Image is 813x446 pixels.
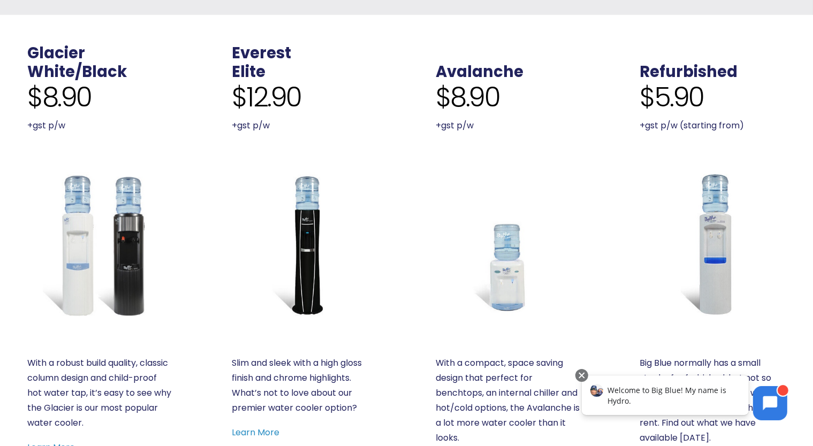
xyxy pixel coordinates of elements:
a: Glacier [28,42,86,64]
p: +gst p/w [28,118,173,133]
iframe: Chatbot [571,367,798,431]
a: Everest [232,42,291,64]
span: . [640,42,644,64]
a: Refurbished [640,61,738,82]
span: $5.90 [640,81,704,113]
span: . [436,42,440,64]
a: White/Black [28,61,127,82]
p: With a robust build quality, classic column design and child-proof hot water tap, it’s easy to se... [28,356,173,430]
a: Glacier White or Black [28,172,173,317]
a: Everest Elite [232,172,377,317]
p: +gst p/w [232,118,377,133]
p: With a compact, space saving design that perfect for benchtops, an internal chiller and hot/cold ... [436,356,581,445]
a: Elite [232,61,265,82]
span: $8.90 [28,81,92,113]
p: Big Blue normally has a small stock of refurbished, but not so pretty anymore, ex-lease water coo... [640,356,785,445]
span: $8.90 [436,81,500,113]
a: Benchtop Avalanche [436,172,581,317]
p: Slim and sleek with a high gloss finish and chrome highlights. What’s not to love about our premi... [232,356,377,416]
p: +gst p/w (starting from) [640,118,785,133]
p: +gst p/w [436,118,581,133]
a: Learn More [232,426,279,439]
a: Avalanche [436,61,523,82]
span: $12.90 [232,81,301,113]
a: Refurbished [640,172,785,317]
